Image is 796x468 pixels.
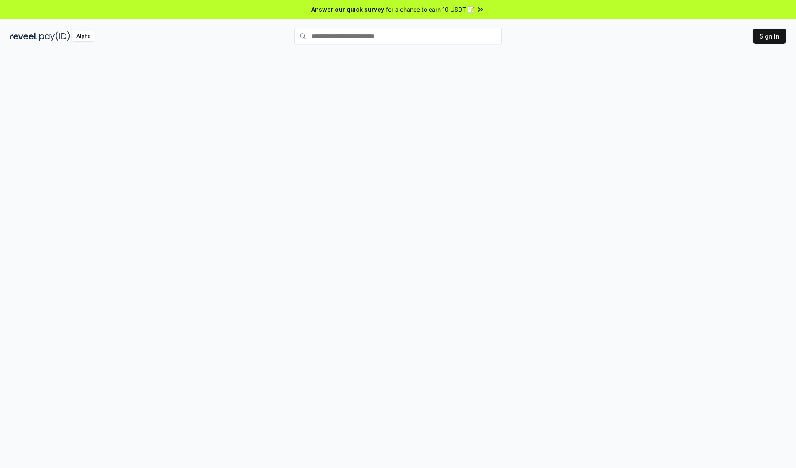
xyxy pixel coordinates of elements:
img: reveel_dark [10,31,38,41]
button: Sign In [753,29,786,44]
span: Answer our quick survey [311,5,384,14]
span: for a chance to earn 10 USDT 📝 [386,5,475,14]
img: pay_id [39,31,70,41]
div: Alpha [72,31,95,41]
